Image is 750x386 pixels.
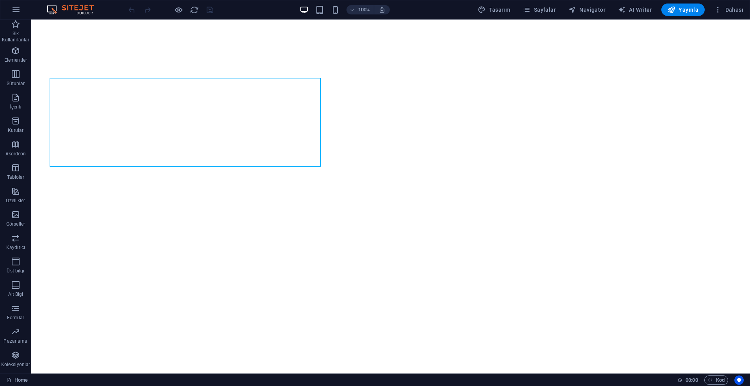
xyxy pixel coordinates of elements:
[6,244,25,251] p: Kaydırıcı
[6,375,28,385] a: Seçimi iptal etmek için tıkla. Sayfaları açmak için çift tıkla
[7,80,25,87] p: Sütunlar
[6,197,25,204] p: Özellikler
[568,6,605,14] span: Navigatör
[677,375,698,385] h6: Oturum süresi
[7,268,24,274] p: Üst bilgi
[190,5,199,14] i: Sayfayı yeniden yükleyin
[615,4,655,16] button: AI Writer
[174,5,183,14] button: Ön izleme modundan çıkıp düzenlemeye devam etmek için buraya tıklayın
[691,377,692,383] span: :
[45,5,104,14] img: Editor Logo
[4,338,27,344] p: Pazarlama
[379,6,386,13] i: Yeniden boyutlandırmada yakınlaştırma düzeyini seçilen cihaza uyacak şekilde otomatik olarak ayarla.
[686,375,698,385] span: 00 00
[7,174,25,180] p: Tablolar
[5,151,26,157] p: Akordeon
[661,4,705,16] button: Yayınla
[565,4,609,16] button: Navigatör
[523,6,556,14] span: Sayfalar
[346,5,374,14] button: 100%
[475,4,513,16] button: Tasarım
[475,4,513,16] div: Tasarım (Ctrl+Alt+Y)
[520,4,559,16] button: Sayfalar
[189,5,199,14] button: reload
[358,5,371,14] h6: 100%
[8,127,24,133] p: Kutular
[7,315,24,321] p: Formlar
[10,104,21,110] p: İçerik
[6,221,25,227] p: Görseller
[734,375,744,385] button: Usercentrics
[478,6,510,14] span: Tasarım
[4,57,27,63] p: Elementler
[704,375,728,385] button: Kod
[1,361,30,368] p: Koleksiyonlar
[618,6,652,14] span: AI Writer
[711,4,746,16] button: Dahası
[714,6,743,14] span: Dahası
[8,291,23,297] p: Alt Bigi
[668,6,698,14] span: Yayınla
[708,375,725,385] span: Kod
